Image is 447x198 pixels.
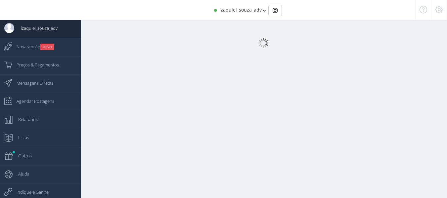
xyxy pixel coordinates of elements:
[4,23,14,33] img: User Image
[14,20,58,36] span: izaquiel_souza_adv
[268,5,282,16] div: Basic example
[10,57,59,73] span: Preços & Pagamentos
[12,166,29,182] span: Ajuda
[12,129,29,146] span: Listas
[219,7,262,13] span: izaquiel_souza_adv
[258,38,268,48] img: loader.gif
[12,111,38,128] span: Relatórios
[273,8,278,13] img: Instagram_simple_icon.svg
[10,93,54,109] span: Agendar Postagens
[12,147,32,164] span: Outros
[40,44,54,50] small: NOVO
[10,75,53,91] span: Mensagens Diretas
[10,38,54,55] span: Nova versão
